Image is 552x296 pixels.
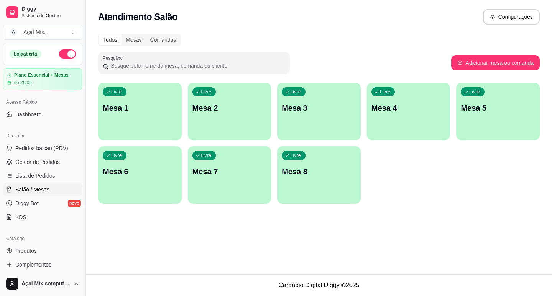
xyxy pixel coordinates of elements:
a: Diggy Botnovo [3,197,82,209]
article: Plano Essencial + Mesas [14,72,69,78]
p: Livre [290,89,301,95]
a: Complementos [3,258,82,271]
div: Comandas [146,34,181,45]
p: Livre [290,152,301,159]
button: LivreMesa 8 [277,146,361,204]
a: Lista de Pedidos [3,170,82,182]
span: Açaí Mix computador [21,280,70,287]
a: Produtos [3,245,82,257]
button: Alterar Status [59,49,76,59]
a: Gestor de Pedidos [3,156,82,168]
p: Mesa 8 [282,166,356,177]
p: Livre [469,89,480,95]
p: Mesa 5 [461,103,535,113]
a: Plano Essencial + Mesasaté 26/09 [3,68,82,90]
a: Dashboard [3,108,82,121]
p: Mesa 3 [282,103,356,113]
span: Lista de Pedidos [15,172,55,180]
span: Sistema de Gestão [21,13,79,19]
p: Livre [111,89,122,95]
a: KDS [3,211,82,223]
input: Pesquisar [108,62,285,70]
p: Mesa 2 [192,103,267,113]
button: LivreMesa 1 [98,83,182,140]
div: Acesso Rápido [3,96,82,108]
span: A [10,28,17,36]
p: Mesa 4 [371,103,446,113]
button: Adicionar mesa ou comanda [451,55,540,70]
div: Açaí Mix ... [23,28,48,36]
span: Gestor de Pedidos [15,158,60,166]
div: Catálogo [3,232,82,245]
span: Salão / Mesas [15,186,49,193]
p: Livre [380,89,391,95]
div: Loja aberta [10,50,41,58]
p: Mesa 7 [192,166,267,177]
button: LivreMesa 6 [98,146,182,204]
span: Complementos [15,261,51,268]
button: LivreMesa 7 [188,146,271,204]
button: LivreMesa 2 [188,83,271,140]
a: Salão / Mesas [3,183,82,196]
p: Livre [201,89,212,95]
button: Select a team [3,25,82,40]
div: Todos [99,34,122,45]
button: LivreMesa 3 [277,83,361,140]
p: Mesa 1 [103,103,177,113]
span: Dashboard [15,111,42,118]
article: até 26/09 [13,80,32,86]
span: KDS [15,213,26,221]
p: Mesa 6 [103,166,177,177]
span: Produtos [15,247,37,255]
span: Diggy Bot [15,200,39,207]
p: Livre [111,152,122,159]
a: DiggySistema de Gestão [3,3,82,21]
footer: Cardápio Digital Diggy © 2025 [86,274,552,296]
div: Mesas [122,34,146,45]
h2: Atendimento Salão [98,11,177,23]
p: Livre [201,152,212,159]
div: Dia a dia [3,130,82,142]
button: LivreMesa 4 [367,83,450,140]
button: Pedidos balcão (PDV) [3,142,82,154]
span: Pedidos balcão (PDV) [15,144,68,152]
button: Configurações [483,9,540,25]
span: Diggy [21,6,79,13]
label: Pesquisar [103,55,126,61]
button: Açaí Mix computador [3,275,82,293]
button: LivreMesa 5 [456,83,540,140]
